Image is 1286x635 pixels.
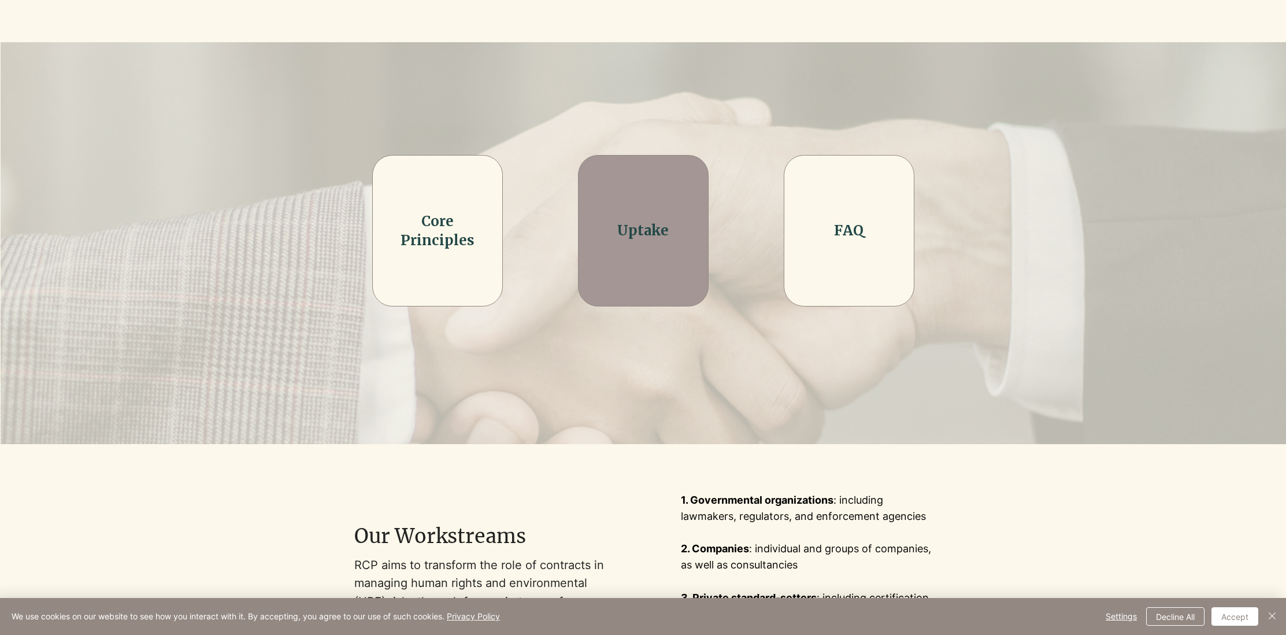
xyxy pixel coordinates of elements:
[681,541,932,573] p: : individual and groups of companies, as well as consultancies
[447,611,500,621] a: Privacy Policy
[681,492,932,525] p: : including lawmakers, regulators, and enforcement agencies
[681,494,833,506] span: 1. Governmental organizations
[12,611,500,622] span: We use cookies on our website to see how you interact with it. By accepting, you agree to our use...
[354,524,526,548] span: Our Workstreams
[1146,607,1205,626] button: Decline All
[617,221,669,239] a: Uptake
[401,212,475,250] a: Core Principles
[834,221,863,239] a: FAQ
[1265,609,1279,623] img: Close
[354,558,604,626] span: RCP aims to transform the role of contracts in managing human rights and environmental (HRE) risk...
[1265,607,1279,626] button: Close
[1211,607,1258,626] button: Accept
[681,542,749,555] span: 2. Companies
[1106,608,1137,625] span: Settings
[681,592,817,604] span: 3. Private standard-setters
